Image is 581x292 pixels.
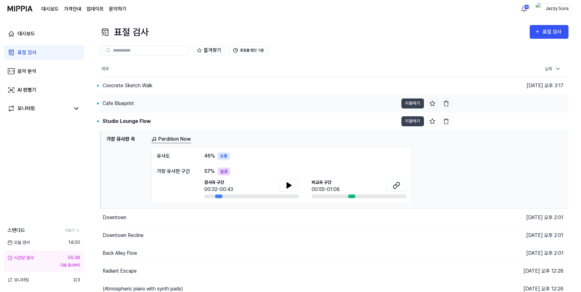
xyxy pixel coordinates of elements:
div: 230 [523,4,530,9]
td: [DATE] 오후 3:17 [451,112,568,130]
span: 57 % [204,168,215,175]
button: profileJazzy Sons [533,3,573,14]
a: 음악 분석 [4,64,84,79]
div: 유사도 [157,152,192,160]
div: 모니터링 [18,105,35,112]
div: Back Alley Flow [103,249,137,257]
div: 날짜 [542,64,563,74]
div: 시간당 검사 [8,254,33,261]
div: 표절 검사 [100,25,149,39]
td: [DATE] 오후 2:01 [451,209,568,226]
div: Downtown [103,214,126,221]
div: Cafe Blueprint [103,100,134,107]
div: Downtown Recline [103,232,144,239]
img: 알림 [520,5,528,13]
div: 표절 검사 [18,49,36,56]
td: [DATE] 오후 2:01 [451,226,568,244]
div: 보통 [217,152,230,160]
span: 검사곡 구간 [204,179,233,186]
a: AI 판별기 [4,83,84,98]
div: 표절 검사 [543,28,563,36]
a: 문의하기 [109,5,126,13]
h1: 가장 유사한 곡 [106,135,146,204]
div: Radiant Escape [103,267,137,275]
button: 표절률 판단 기준 [229,45,268,55]
div: 00:55-01:06 [312,186,340,193]
button: 알림230 [519,4,529,14]
div: Jazzy Sons [545,5,569,12]
a: 업데이트 [86,5,104,13]
td: [DATE] 오후 3:17 [451,77,568,94]
span: 오늘 검사 [8,239,30,246]
img: profile [536,3,543,15]
div: 음악 분석 [18,68,36,75]
button: 표절 검사 [530,25,568,39]
a: 대시보드 [4,26,84,41]
div: 높음 [218,168,230,175]
img: delete [443,118,449,124]
button: 이동하기 [401,116,424,126]
button: 가격안내 [64,5,81,13]
span: 46 % [204,152,215,160]
span: 비교곡 구간 [312,179,340,186]
th: 제목 [101,62,451,77]
a: 더보기 [65,228,80,233]
span: 14 / 20 [68,239,80,246]
td: [DATE] 오후 3:17 [451,94,568,112]
div: 대시보드 [18,30,35,38]
span: 2 / 3 [73,277,80,283]
div: 00:32-00:43 [204,186,233,193]
a: Perdition Now [151,135,191,143]
img: delete [443,100,449,107]
div: Concrete Sketch Walk [103,82,152,89]
div: Studio Lounge Flow [103,118,150,125]
span: 모니터링 [8,277,29,283]
a: 대시보드 [41,5,59,13]
div: 가장 유사한 구간 [157,168,192,175]
a: 표절 검사 [4,45,84,60]
div: AI 판별기 [18,86,36,94]
td: [DATE] 오후 2:01 [451,244,568,262]
div: 55:39 [68,254,80,261]
td: [DATE] 오후 12:28 [451,262,568,280]
button: 즐겨찾기 [193,45,225,55]
a: 모니터링 [8,105,70,112]
span: 스탠다드 [8,227,25,234]
button: 이동하기 [401,98,424,108]
div: 다음 검사까지 [8,262,80,268]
